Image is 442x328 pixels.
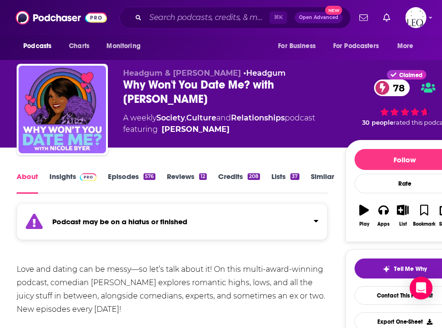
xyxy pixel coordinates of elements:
[17,172,38,194] a: About
[295,12,343,23] button: Open AdvancedNew
[325,6,342,15] span: New
[218,172,260,194] a: Credits208
[413,199,436,233] button: Bookmark
[63,37,95,55] a: Charts
[80,173,96,181] img: Podchaser Pro
[397,40,413,53] span: More
[311,172,334,194] a: Similar
[123,112,315,135] div: A weekly podcast
[405,7,426,28] img: User Profile
[246,69,286,78] a: Headgum
[410,277,432,299] div: Open Intercom Messenger
[290,173,299,180] div: 37
[186,113,216,122] a: Culture
[199,173,207,180] div: 12
[271,172,299,194] a: Lists37
[145,10,269,25] input: Search podcasts, credits, & more...
[405,7,426,28] span: Logged in as LeoPR
[362,119,394,126] span: 30 people
[17,209,327,240] section: Click to expand status details
[393,199,413,233] button: List
[355,199,374,233] button: Play
[108,172,155,194] a: Episodes576
[100,37,153,55] button: open menu
[299,15,338,20] span: Open Advanced
[399,73,423,78] span: Claimed
[185,113,186,122] span: ,
[52,217,187,226] strong: Podcast may be on a hiatus or finished
[271,37,327,55] button: open menu
[379,10,394,26] a: Show notifications dropdown
[269,11,287,24] span: ⌘ K
[123,69,241,78] span: Headgum & [PERSON_NAME]
[106,40,140,53] span: Monitoring
[356,10,372,26] a: Show notifications dropdown
[359,221,369,227] div: Play
[399,221,407,227] div: List
[16,9,107,27] img: Podchaser - Follow, Share and Rate Podcasts
[327,37,393,55] button: open menu
[23,40,51,53] span: Podcasts
[231,113,285,122] a: Relationships
[248,173,260,180] div: 208
[69,40,89,53] span: Charts
[391,37,425,55] button: open menu
[216,113,231,122] span: and
[162,124,230,135] a: Nicole Byer
[49,172,96,194] a: InsightsPodchaser Pro
[374,199,393,233] button: Apps
[19,66,106,153] img: Why Won't You Date Me? with Nicole Byer
[405,7,426,28] button: Show profile menu
[413,221,435,227] div: Bookmark
[394,265,427,273] span: Tell Me Why
[167,172,207,194] a: Reviews12
[383,265,390,273] img: tell me why sparkle
[144,173,155,180] div: 576
[374,80,410,96] a: 78
[243,69,286,78] span: •
[17,37,64,55] button: open menu
[384,80,410,96] span: 78
[17,263,327,316] div: Love and dating can be messy—so let’s talk about it! On this multi-award-winning podcast, comedia...
[278,40,316,53] span: For Business
[377,221,390,227] div: Apps
[156,113,185,122] a: Society
[119,7,351,29] div: Search podcasts, credits, & more...
[333,40,379,53] span: For Podcasters
[123,124,315,135] span: featuring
